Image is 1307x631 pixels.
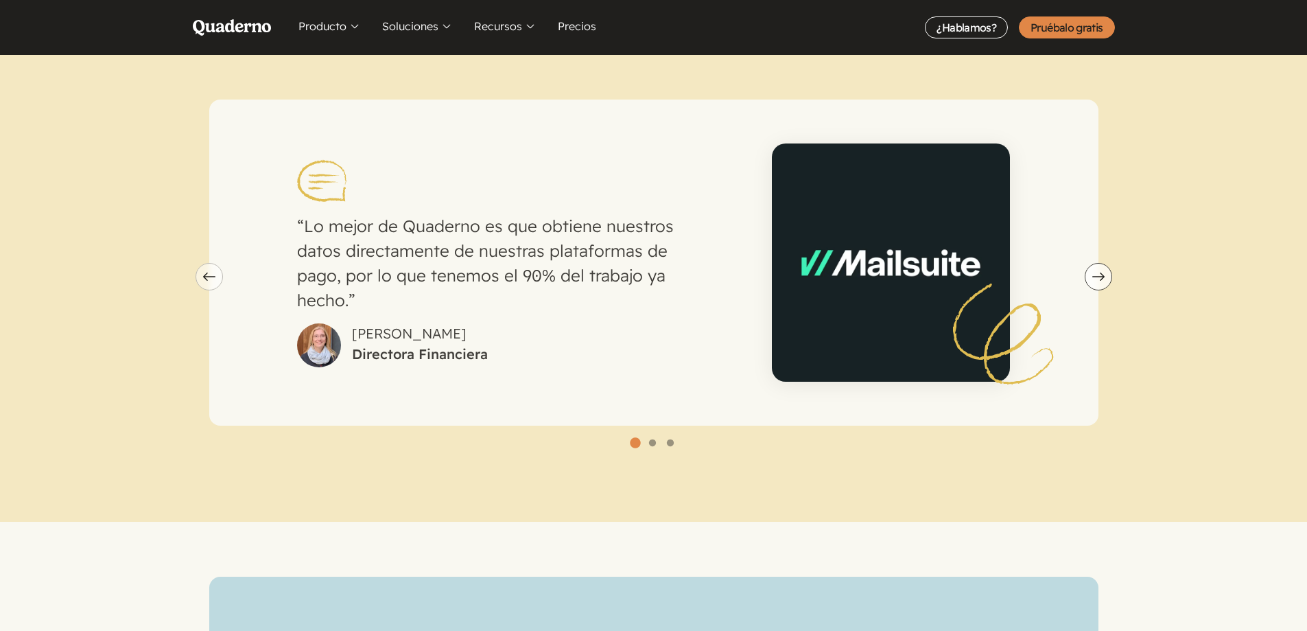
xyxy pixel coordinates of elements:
[925,16,1008,38] a: ¿Hablamos?
[297,214,712,312] p: Lo mejor de Quaderno es que obtiene nuestros datos directamente de nuestras plataformas de pago, ...
[772,144,1010,382] img: Mailsuite logo
[352,323,488,367] div: [PERSON_NAME]
[209,100,1098,426] div: carousel
[1019,16,1114,38] a: Pruébalo gratis
[297,323,341,367] img: Photo of Agus García
[352,344,488,365] cite: Directora Financiera
[209,100,1098,426] div: slide 1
